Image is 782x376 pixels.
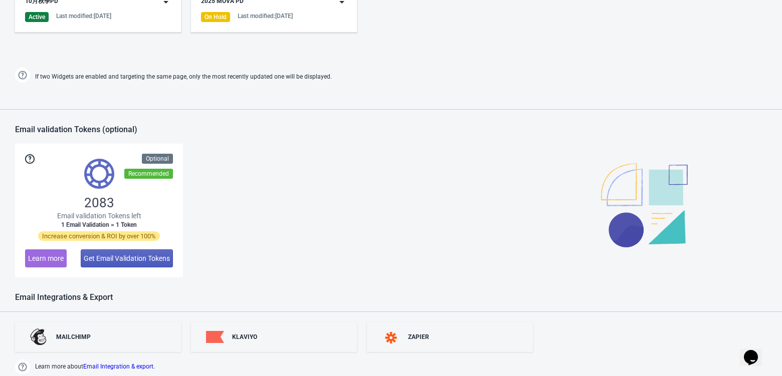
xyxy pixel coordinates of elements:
[56,12,111,20] div: Last modified: [DATE]
[206,331,224,343] img: klaviyo.png
[124,169,173,179] div: Recommended
[83,363,153,370] a: Email Integration & export
[84,195,114,211] span: 2083
[601,163,688,247] img: illustration.svg
[35,69,332,85] span: If two Widgets are enabled and targeting the same page, only the most recently updated one will b...
[56,333,91,341] div: MAILCHIMP
[142,154,173,164] div: Optional
[238,12,293,20] div: Last modified: [DATE]
[84,159,114,189] img: tokens.svg
[232,333,257,341] div: KLAVIYO
[25,249,67,267] button: Learn more
[35,362,155,374] span: Learn more about .
[38,231,160,241] span: Increase conversion & ROI by over 100%
[28,254,64,262] span: Learn more
[201,12,230,22] div: On Hold
[15,68,30,83] img: help.png
[84,254,170,262] span: Get Email Validation Tokens
[740,336,772,366] iframe: chat widget
[61,221,137,229] span: 1 Email Validation = 1 Token
[57,211,141,221] span: Email validation Tokens left
[25,12,49,22] div: Active
[382,332,400,343] img: zapier.svg
[408,333,429,341] div: ZAPIER
[15,359,30,374] img: help.png
[30,328,48,345] img: mailchimp.png
[81,249,173,267] button: Get Email Validation Tokens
